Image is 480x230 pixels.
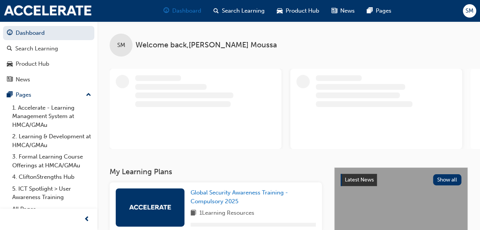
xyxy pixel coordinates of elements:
[9,203,94,215] a: All Pages
[213,6,219,16] span: search-icon
[367,6,373,16] span: pages-icon
[345,177,374,183] span: Latest News
[9,151,94,171] a: 3. Formal Learning Course Offerings at HMCA/GMAu
[271,3,325,19] a: car-iconProduct Hub
[3,24,94,88] button: DashboardSearch LearningProduct HubNews
[376,6,391,15] span: Pages
[9,131,94,151] a: 2. Learning & Development at HMCA/GMAu
[361,3,398,19] a: pages-iconPages
[191,189,288,205] span: Global Security Awareness Training - Compulsory 2025
[199,209,254,218] span: 1 Learning Resources
[15,44,58,53] div: Search Learning
[163,6,169,16] span: guage-icon
[9,102,94,131] a: 1. Accelerate - Learning Management System at HMCA/GMAu
[3,73,94,87] a: News
[7,30,13,37] span: guage-icon
[465,6,474,15] span: SM
[3,88,94,102] button: Pages
[7,45,12,52] span: search-icon
[433,174,462,185] button: Show all
[325,3,361,19] a: news-iconNews
[277,6,283,16] span: car-icon
[16,60,49,68] div: Product Hub
[86,90,91,100] span: up-icon
[4,5,92,16] img: accelerate-hmca
[3,57,94,71] a: Product Hub
[341,174,461,186] a: Latest NewsShow all
[340,6,355,15] span: News
[331,6,337,16] span: news-icon
[3,26,94,40] a: Dashboard
[16,91,31,99] div: Pages
[136,41,277,50] span: Welcome back , [PERSON_NAME] Moussa
[191,209,196,218] span: book-icon
[463,4,476,18] button: SM
[9,183,94,203] a: 5. ICT Spotlight > User Awareness Training
[9,171,94,183] a: 4. CliftonStrengths Hub
[7,61,13,68] span: car-icon
[117,41,125,50] span: SM
[157,3,207,19] a: guage-iconDashboard
[191,188,316,206] a: Global Security Awareness Training - Compulsory 2025
[16,75,30,84] div: News
[172,6,201,15] span: Dashboard
[3,42,94,56] a: Search Learning
[7,76,13,83] span: news-icon
[129,205,171,210] img: accelerate-hmca
[84,215,90,224] span: prev-icon
[286,6,319,15] span: Product Hub
[207,3,271,19] a: search-iconSearch Learning
[222,6,265,15] span: Search Learning
[110,167,322,176] h3: My Learning Plans
[7,92,13,99] span: pages-icon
